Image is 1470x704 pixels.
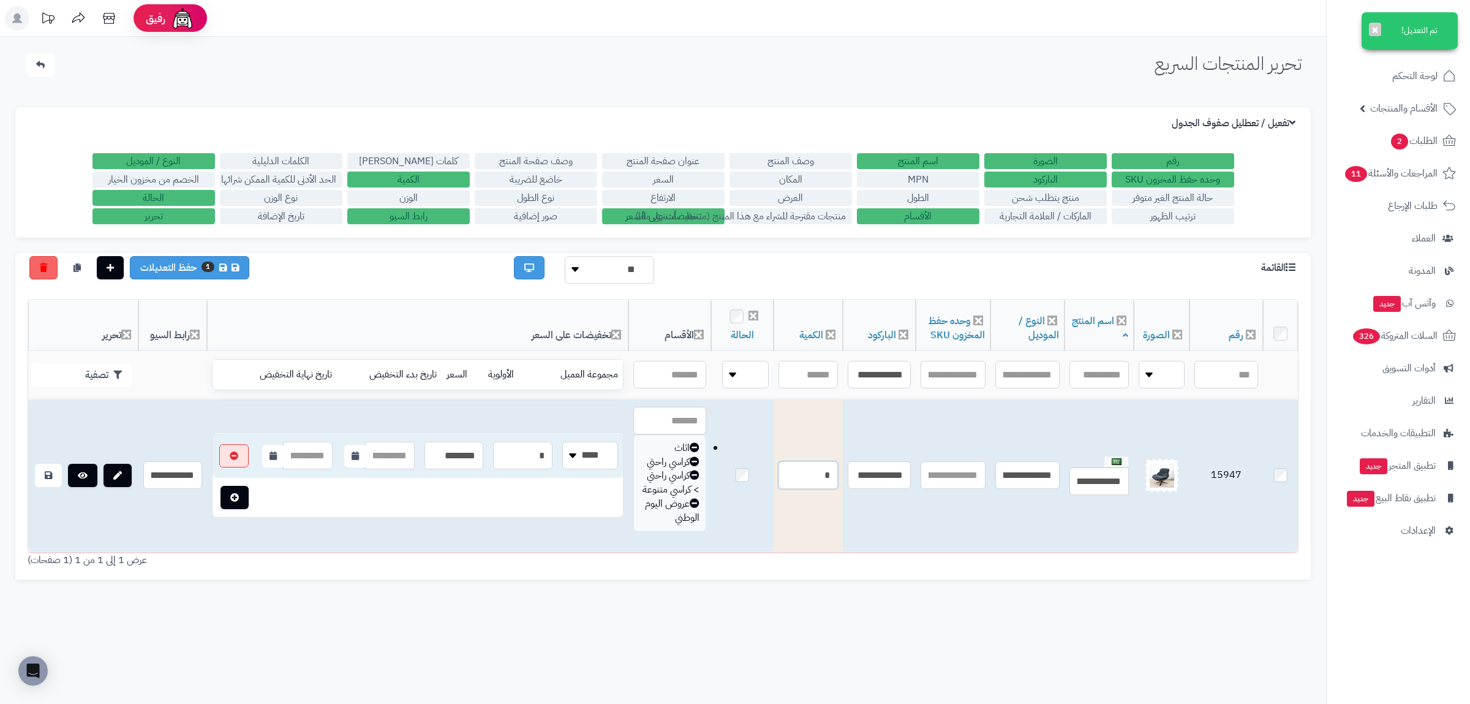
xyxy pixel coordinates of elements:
[984,208,1107,224] label: الماركات / العلامة التجارية
[602,153,725,169] label: عنوان صفحة المنتج
[130,256,249,279] a: حفظ التعديلات
[207,300,628,351] th: تخفيضات على السعر
[92,172,215,187] label: الخصم من مخزون الخيار
[1334,256,1463,286] a: المدونة
[1072,314,1128,343] a: اسم المنتج
[442,360,483,390] td: السعر
[92,153,215,169] label: النوع / الموديل
[729,208,852,224] label: منتجات مقترحة للشراء مع هذا المنتج (منتجات تُشترى معًا)
[28,300,138,351] th: تحرير
[1172,118,1298,129] h3: تفعيل / تعطليل صفوف الجدول
[628,300,711,351] th: الأقسام
[857,190,979,206] label: الطول
[18,656,48,686] div: Open Intercom Messenger
[220,208,342,224] label: تاريخ الإضافة
[799,328,823,343] a: الكمية
[1334,289,1463,318] a: وآتس آبجديد
[731,328,754,343] a: الحالة
[483,360,532,390] td: الأولوية
[1334,483,1463,513] a: تطبيق نقاط البيعجديد
[1409,262,1436,279] span: المدونة
[729,190,852,206] label: العرض
[1334,321,1463,350] a: السلات المتروكة326
[475,190,597,206] label: نوع الطول
[32,6,63,34] a: تحديثات المنصة
[1346,490,1436,507] span: تطبيق نقاط البيع
[857,208,979,224] label: الأقسام
[1261,262,1298,274] h3: القائمة
[1361,425,1436,442] span: التطبيقات والخدمات
[1112,172,1234,187] label: وحده حفظ المخزون SKU
[347,172,470,187] label: الكمية
[640,469,699,497] div: كراسي راحتي > كراسي متنوعة
[1353,328,1380,344] span: 326
[1362,12,1458,49] div: تم التعديل!
[1347,491,1374,507] span: جديد
[1382,360,1436,377] span: أدوات التسويق
[347,208,470,224] label: رابط السيو
[1390,132,1438,150] span: الطلبات
[1334,386,1463,415] a: التقارير
[640,441,699,455] div: اثاث
[1345,166,1367,182] span: 11
[146,11,165,26] span: رفيق
[857,153,979,169] label: اسم المنتج
[202,262,214,272] span: 1
[1401,522,1436,539] span: الإعدادات
[1370,100,1438,117] span: الأقسام والمنتجات
[1112,458,1121,465] img: العربية
[1391,134,1408,150] span: 2
[1019,314,1059,343] a: النوع / الموديل
[729,153,852,169] label: وصف المنتج
[337,360,442,390] td: تاريخ بدء التخفيض
[602,190,725,206] label: الارتفاع
[1229,328,1243,343] a: رقم
[868,328,896,343] a: الباركود
[602,172,725,187] label: السعر
[475,172,597,187] label: خاضع للضريبة
[640,497,699,525] div: عروض اليوم الوطني
[1360,458,1387,474] span: جديد
[1359,457,1436,474] span: تطبيق المتجر
[1189,399,1262,552] td: 15947
[220,172,342,187] label: الحد الأدنى للكمية الممكن شرائها
[347,190,470,206] label: الوزن
[1143,328,1170,343] a: الصورة
[1372,295,1436,312] span: وآتس آب
[1412,230,1436,247] span: العملاء
[1392,67,1438,85] span: لوحة التحكم
[220,153,342,169] label: الكلمات الدليلية
[1112,208,1234,224] label: ترتيب الظهور
[92,208,215,224] label: تحرير
[1112,153,1234,169] label: رقم
[1388,197,1438,214] span: طلبات الإرجاع
[1112,190,1234,206] label: حالة المنتج الغير متوفر
[1369,23,1381,36] button: ×
[347,153,470,169] label: كلمات [PERSON_NAME]
[1334,191,1463,221] a: طلبات الإرجاع
[1334,159,1463,188] a: المراجعات والأسئلة11
[1412,392,1436,409] span: التقارير
[929,314,985,343] a: وحده حفظ المخزون SKU
[984,172,1107,187] label: الباركود
[475,208,597,224] label: صور إضافية
[138,300,206,351] th: رابط السيو
[1334,451,1463,480] a: تطبيق المتجرجديد
[984,153,1107,169] label: الصورة
[1334,354,1463,383] a: أدوات التسويق
[640,455,699,469] div: كراسي راحتي
[1352,327,1438,344] span: السلات المتروكة
[220,190,342,206] label: نوع الوزن
[1334,224,1463,253] a: العملاء
[857,172,979,187] label: MPN
[1334,516,1463,545] a: الإعدادات
[1334,126,1463,156] a: الطلبات2
[31,363,132,387] button: تصفية
[1373,296,1401,312] span: جديد
[984,190,1107,206] label: منتج يتطلب شحن
[532,360,623,390] td: مجموعة العميل
[18,553,663,567] div: عرض 1 إلى 1 من 1 (1 صفحات)
[225,360,337,390] td: تاريخ نهاية التخفيض
[1334,61,1463,91] a: لوحة التحكم
[170,6,195,31] img: ai-face.png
